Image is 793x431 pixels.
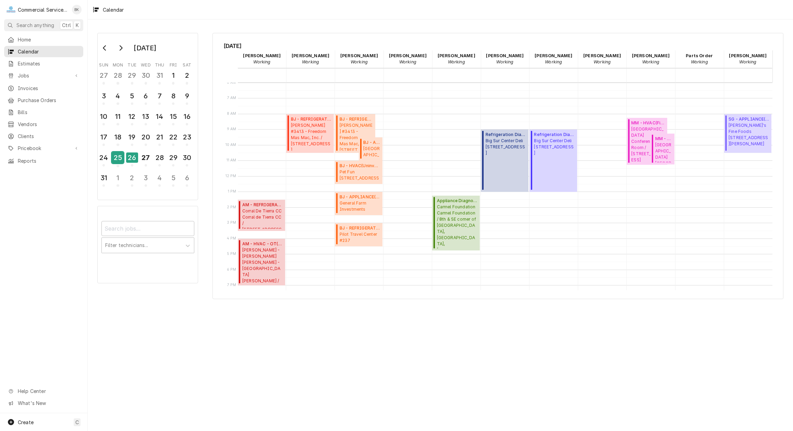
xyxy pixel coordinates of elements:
div: 25 [112,152,124,163]
div: Refrigeration Diagnostic(Finalized)Big Sur Center Deli[STREET_ADDRESS] [529,130,577,192]
span: MM - HVAC ( Finalized ) [631,120,665,126]
strong: [PERSON_NAME] [243,53,281,58]
span: Estimates [18,60,80,67]
div: Carson Bourdet - Working [432,50,481,67]
a: Vendors [4,119,83,130]
th: Wednesday [139,60,152,68]
div: 31 [98,173,109,183]
div: BJ - HVAC(Uninvoiced)Pet Fun[STREET_ADDRESS] [335,161,382,184]
em: Working [594,59,611,64]
div: 1 [168,70,179,81]
th: Tuesday [125,60,139,68]
strong: [PERSON_NAME] [729,53,767,58]
span: Vendors [18,121,80,128]
span: [PERSON_NAME] #3413 - Freedom Mas Mac, Inc. / [STREET_ADDRESS] [291,122,332,151]
span: [GEOGRAPHIC_DATA] Conference Room / [STREET_ADDRESS][PERSON_NAME] [631,126,665,163]
div: AM - HVAC - OT(Active)[PERSON_NAME] - [PERSON_NAME][PERSON_NAME] - [GEOGRAPHIC_DATA][PERSON_NAME]... [238,239,285,286]
a: Reports [4,155,83,167]
div: 12 [127,111,137,122]
div: 5 [168,173,179,183]
div: AM - REFRIGERATION(Finalized)Corral De Tierra CCCorral de Tierra CC / [STREET_ADDRESS] [238,200,285,231]
div: Calendar Calendar [212,33,783,299]
a: Estimates [4,58,83,69]
span: 8 AM [225,111,238,116]
div: Commercial Service Co. [18,6,68,13]
div: [DATE] [131,42,159,54]
button: Go to next month [114,42,127,53]
div: 2 [127,173,137,183]
div: Appliance Diagnostic(Finalized)Carmel FoundationCarmel Foundation / 8th & SE corner of [GEOGRAPHI... [432,196,480,250]
div: 19 [127,132,137,142]
span: Big Sur Center Deli [STREET_ADDRESS] [486,138,526,156]
div: 8 [168,91,179,101]
strong: [PERSON_NAME] [389,53,427,58]
div: BK [72,5,82,14]
span: Corral De Tierra CC Corral de Tierra CC / [STREET_ADDRESS] [242,208,283,229]
div: 23 [182,132,192,142]
span: 6 AM [225,80,238,85]
span: 12 PM [224,173,238,179]
div: [Service] Appliance Diagnostic Carmel Foundation Carmel Foundation / 8th & SE corner of Lincoln, ... [432,196,480,250]
div: 16 [182,111,192,122]
span: [PERSON_NAME] - [PERSON_NAME] [PERSON_NAME] - [GEOGRAPHIC_DATA][PERSON_NAME] / [STREET_ADDRESS][P... [242,247,283,284]
div: BJ - REFRIGERATION(Finalized)[PERSON_NAME] #3413 - FreedomMas Mac, Inc. / [STREET_ADDRESS] [286,114,334,153]
div: 10 [98,111,109,122]
div: 28 [112,70,123,81]
strong: [PERSON_NAME] [632,53,670,58]
span: Refrigeration Diagnostic ( Finalized ) [534,132,575,138]
em: Working [399,59,416,64]
em: Working [496,59,513,64]
em: Working [253,59,270,64]
div: 22 [168,132,179,142]
strong: [PERSON_NAME] [340,53,378,58]
strong: [PERSON_NAME] [438,53,475,58]
span: C [75,419,79,426]
span: 1 PM [226,189,238,194]
a: Calendar [4,46,83,57]
span: Pilot Travel Center #237 [STREET_ADDRESS] [340,231,380,244]
span: BJ - APPLIANCE ( Finalized ) [363,139,380,146]
span: BJ - REFRIGERATION ( Finalized ) [340,116,373,122]
div: 21 [154,132,165,142]
div: 4 [154,173,165,183]
span: 4 PM [225,236,238,241]
div: BJ - APPLIANCE(Finalized)[GEOGRAPHIC_DATA] Dist.[PERSON_NAME] [PERSON_NAME] / [STREET_ADDRESS][PE... [359,137,382,161]
span: K [76,22,79,29]
span: [PERSON_NAME] #3413 - Freedom Mas Mac, Inc. / [STREET_ADDRESS] [340,122,373,151]
th: Monday [111,60,125,68]
span: Help Center [18,387,79,395]
div: Calendar Filters [101,215,194,260]
div: 4 [112,91,123,101]
strong: [PERSON_NAME] [583,53,621,58]
div: Parts Order - Working [675,50,724,67]
div: 29 [168,152,179,163]
div: 26 [126,152,138,163]
button: Search anythingCtrlK [4,19,83,31]
span: 2 PM [225,205,238,210]
div: MM - HVAC(Finalized)[GEOGRAPHIC_DATA]Conference Room / [STREET_ADDRESS][PERSON_NAME] [627,118,667,165]
div: 29 [127,70,137,81]
span: AM - HVAC - OT ( Active ) [242,241,283,247]
span: [GEOGRAPHIC_DATA] [GEOGRAPHIC_DATA] / [GEOGRAPHIC_DATA] [STREET_ADDRESS] [655,142,672,163]
div: 6 [141,91,151,101]
span: Home [18,36,80,43]
span: MM - APPLIANCE ( Finalized ) [655,136,672,142]
div: Sebastian Gomez - Working [724,50,772,67]
a: Go to Jobs [4,70,83,81]
div: [Service] MM - APPLIANCE Gilroy Unified School District GILROY HIGH SCHOOL / GILROY HIGH SCHOOL 7... [650,134,674,165]
div: [Service] Refrigeration Diagnostic Big Sur Center Deli PO Box 595, Big Sur, CA 93920 ID: JOB-9319... [529,130,577,192]
div: 14 [154,111,165,122]
strong: [PERSON_NAME] [486,53,524,58]
div: BJ - REFRIGERATION(Finalized)[PERSON_NAME] #3413 - FreedomMas Mac, Inc. / [STREET_ADDRESS] [335,114,375,153]
div: BJ - REFRIGERATION(Finalized)Pilot Travel Center #237[STREET_ADDRESS] [335,223,382,246]
a: Invoices [4,83,83,94]
div: 17 [98,132,109,142]
div: [Service] BJ - REFRIGERATION McDonald's #3413 - Freedom Mas Mac, Inc. / 1598 Freedom Blvd, Watson... [335,114,375,153]
div: Refrigeration Diagnostic(Finalized)Big Sur Center Deli[STREET_ADDRESS] [481,130,528,192]
span: Calendar [18,48,80,55]
div: BJ - APPLIANCE(Finalized)General Farm InvestmentsThe Farm / [STREET_ADDRESS][PERSON_NAME] [335,192,382,215]
div: Mark Mottau - Working [626,50,675,67]
div: 5 [127,91,137,101]
div: John Key - Working [578,50,626,67]
span: 5 PM [225,251,238,257]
